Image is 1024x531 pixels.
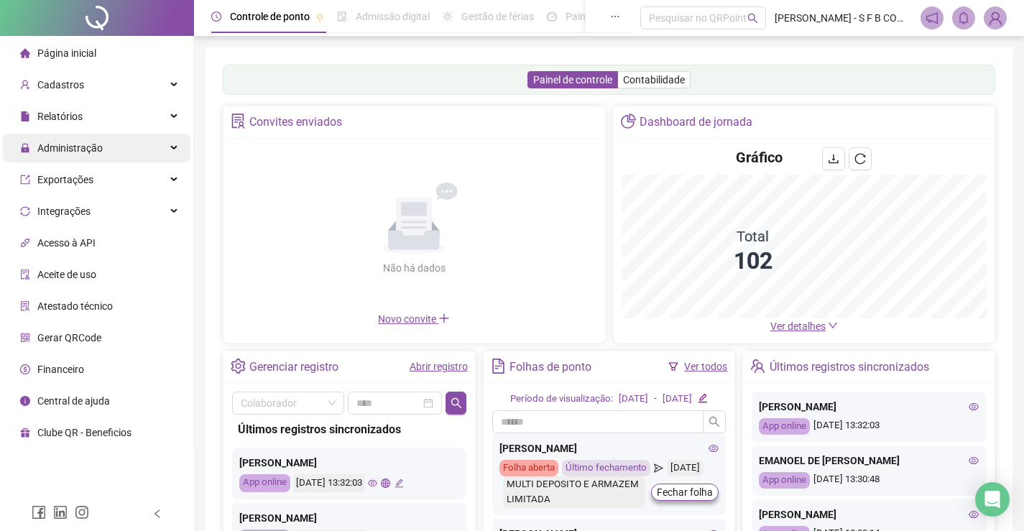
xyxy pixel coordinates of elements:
span: Acesso à API [37,237,96,249]
span: pie-chart [621,114,636,129]
a: Abrir registro [410,361,468,372]
a: Ver detalhes down [770,320,838,332]
span: Painel do DP [566,11,622,22]
span: left [152,509,162,519]
span: instagram [75,505,89,520]
span: Página inicial [37,47,96,59]
button: Fechar folha [651,484,719,501]
img: 82559 [984,7,1006,29]
span: user-add [20,80,30,90]
span: plus [438,313,450,324]
span: edit [395,479,404,488]
span: Aceite de uso [37,269,96,280]
div: [PERSON_NAME] [239,510,459,526]
span: search [709,416,720,428]
div: [PERSON_NAME] [499,440,719,456]
span: file-text [491,359,506,374]
span: facebook [32,505,46,520]
span: ellipsis [610,11,620,22]
span: global [381,479,390,488]
div: Não há dados [348,260,480,276]
span: eye [368,479,377,488]
div: Últimos registros sincronizados [238,420,461,438]
span: dashboard [547,11,557,22]
span: download [828,153,839,165]
span: setting [231,359,246,374]
span: Cadastros [37,79,84,91]
span: Clube QR - Beneficios [37,427,132,438]
span: pushpin [315,13,324,22]
span: Admissão digital [356,11,430,22]
span: Central de ajuda [37,395,110,407]
span: send [654,460,663,476]
div: [DATE] 13:32:03 [294,474,364,492]
div: Últimos registros sincronizados [770,355,929,379]
span: Financeiro [37,364,84,375]
span: sun [443,11,453,22]
span: qrcode [20,333,30,343]
div: Último fechamento [562,460,650,476]
span: export [20,175,30,185]
div: [PERSON_NAME] [759,399,979,415]
span: edit [698,393,707,402]
span: Exportações [37,174,93,185]
a: Ver todos [684,361,727,372]
span: home [20,48,30,58]
div: [PERSON_NAME] [759,507,979,522]
div: [DATE] [667,460,704,476]
span: eye [969,402,979,412]
span: Administração [37,142,103,154]
span: clock-circle [211,11,221,22]
div: MULTI DEPOSITO E ARMAZEM LIMITADA [503,476,646,508]
span: Integrações [37,206,91,217]
span: team [750,359,765,374]
span: solution [231,114,246,129]
div: [PERSON_NAME] [239,455,459,471]
div: Open Intercom Messenger [975,482,1010,517]
span: [PERSON_NAME] - S F B COMERCIO DE MOVEIS E ELETRO [775,10,912,26]
span: Gestão de férias [461,11,534,22]
span: Relatórios [37,111,83,122]
div: App online [759,418,810,435]
span: search [747,13,758,24]
span: linkedin [53,505,68,520]
span: Fechar folha [657,484,713,500]
span: reload [854,153,866,165]
h4: Gráfico [736,147,783,167]
span: filter [668,361,678,371]
div: Período de visualização: [510,392,613,407]
span: Painel de controle [533,74,612,86]
span: down [828,320,838,331]
span: solution [20,301,30,311]
span: Gerar QRCode [37,332,101,343]
span: api [20,238,30,248]
div: Dashboard de jornada [640,110,752,134]
div: App online [239,474,290,492]
span: info-circle [20,396,30,406]
span: gift [20,428,30,438]
span: dollar [20,364,30,374]
span: file-done [337,11,347,22]
div: [DATE] 13:30:48 [759,472,979,489]
div: [DATE] 13:32:03 [759,418,979,435]
span: Controle de ponto [230,11,310,22]
div: Folhas de ponto [509,355,591,379]
div: - [654,392,657,407]
div: [DATE] [619,392,648,407]
div: App online [759,472,810,489]
span: sync [20,206,30,216]
span: Ver detalhes [770,320,826,332]
span: lock [20,143,30,153]
span: bell [957,11,970,24]
div: [DATE] [663,392,692,407]
span: search [451,397,462,409]
div: EMANOEL DE [PERSON_NAME] [759,453,979,468]
div: Gerenciar registro [249,355,338,379]
span: Contabilidade [623,74,685,86]
span: Novo convite [378,313,450,325]
span: notification [926,11,938,24]
span: audit [20,269,30,280]
span: eye [969,456,979,466]
span: eye [969,509,979,520]
div: Folha aberta [499,460,558,476]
